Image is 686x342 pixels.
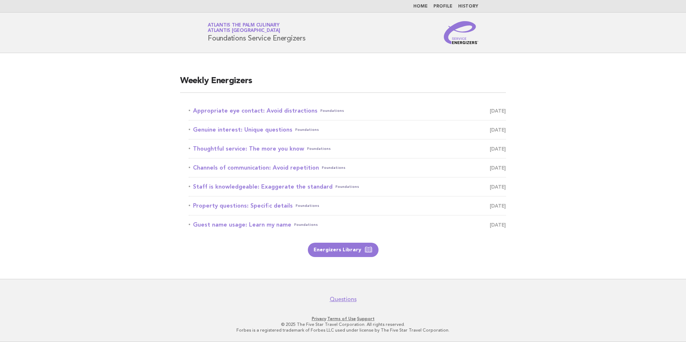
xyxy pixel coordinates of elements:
a: Appropriate eye contact: Avoid distractionsFoundations [DATE] [189,106,506,116]
a: Support [357,316,375,321]
a: Energizers Library [308,243,379,257]
span: Atlantis [GEOGRAPHIC_DATA] [208,29,280,33]
span: [DATE] [490,220,506,230]
a: Atlantis The Palm CulinaryAtlantis [GEOGRAPHIC_DATA] [208,23,280,33]
span: Foundations [322,163,346,173]
h2: Weekly Energizers [180,75,506,93]
a: History [458,4,478,9]
a: Profile [433,4,452,9]
span: Foundations [307,144,331,154]
p: © 2025 The Five Star Travel Corporation. All rights reserved. [123,322,563,327]
span: Foundations [295,125,319,135]
a: Genuine interest: Unique questionsFoundations [DATE] [189,125,506,135]
span: [DATE] [490,163,506,173]
span: Foundations [294,220,318,230]
a: Guest name usage: Learn my nameFoundations [DATE] [189,220,506,230]
a: Home [413,4,428,9]
span: Foundations [320,106,344,116]
span: [DATE] [490,182,506,192]
p: Forbes is a registered trademark of Forbes LLC used under license by The Five Star Travel Corpora... [123,327,563,333]
a: Thoughtful service: The more you knowFoundations [DATE] [189,144,506,154]
img: Service Energizers [444,21,478,44]
a: Terms of Use [327,316,356,321]
span: [DATE] [490,201,506,211]
h1: Foundations Service Energizers [208,23,306,42]
span: [DATE] [490,144,506,154]
span: Foundations [296,201,319,211]
a: Channels of communication: Avoid repetitionFoundations [DATE] [189,163,506,173]
a: Questions [330,296,357,303]
a: Property questions: Specific detailsFoundations [DATE] [189,201,506,211]
span: [DATE] [490,106,506,116]
span: Foundations [335,182,359,192]
a: Privacy [312,316,326,321]
p: · · [123,316,563,322]
a: Staff is knowledgeable: Exaggerate the standardFoundations [DATE] [189,182,506,192]
span: [DATE] [490,125,506,135]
